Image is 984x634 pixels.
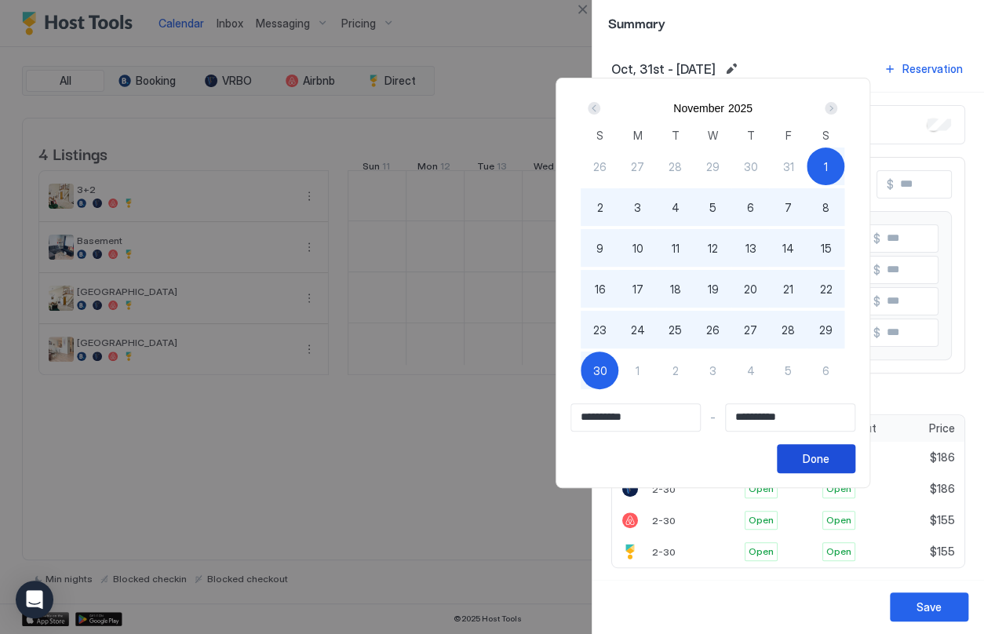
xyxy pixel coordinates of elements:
button: 1 [618,352,656,389]
span: 6 [822,363,829,379]
button: 26 [694,311,731,348]
span: 4 [746,363,754,379]
span: 30 [592,363,607,379]
span: T [746,127,754,144]
span: 11 [671,240,679,257]
span: 1 [636,363,640,379]
span: S [596,127,603,144]
button: 17 [618,270,656,308]
button: 5 [769,352,807,389]
span: 13 [745,240,756,257]
span: 29 [819,322,833,338]
input: Input Field [571,404,700,431]
button: 6 [807,352,844,389]
span: 1 [824,158,828,175]
button: 31 [769,148,807,185]
button: 29 [694,148,731,185]
button: 16 [581,270,618,308]
span: 21 [783,281,793,297]
button: 11 [656,229,694,267]
button: 19 [694,270,731,308]
button: 18 [656,270,694,308]
span: 28 [669,158,682,175]
span: 4 [671,199,679,216]
span: 6 [747,199,754,216]
span: 23 [593,322,607,338]
button: 15 [807,229,844,267]
span: 26 [706,322,720,338]
span: 5 [709,199,716,216]
span: 19 [707,281,718,297]
button: 10 [618,229,656,267]
button: 26 [581,148,618,185]
input: Input Field [726,404,855,431]
span: 5 [785,363,792,379]
button: 3 [618,188,656,226]
span: 22 [819,281,832,297]
span: 10 [632,240,643,257]
button: 20 [731,270,769,308]
span: 25 [669,322,682,338]
span: M [632,127,642,144]
span: 26 [593,158,607,175]
button: 8 [807,188,844,226]
button: 25 [656,311,694,348]
span: 27 [631,158,644,175]
span: 24 [630,322,644,338]
span: 15 [820,240,831,257]
span: 14 [782,240,794,257]
span: 28 [782,322,795,338]
button: 6 [731,188,769,226]
span: 3 [709,363,716,379]
button: 3 [694,352,731,389]
button: 27 [618,148,656,185]
button: 28 [769,311,807,348]
button: 13 [731,229,769,267]
button: 5 [694,188,731,226]
span: F [785,127,791,144]
span: 29 [706,158,720,175]
button: Done [777,444,855,473]
span: 18 [669,281,680,297]
button: November [673,102,724,115]
span: 2 [596,199,603,216]
button: 30 [581,352,618,389]
button: 23 [581,311,618,348]
button: 2025 [728,102,753,115]
button: 24 [618,311,656,348]
button: 4 [731,352,769,389]
span: 31 [782,158,793,175]
div: Open Intercom Messenger [16,581,53,618]
button: 28 [656,148,694,185]
button: 29 [807,311,844,348]
button: 30 [731,148,769,185]
span: W [708,127,718,144]
button: 4 [656,188,694,226]
span: 20 [744,281,757,297]
button: 2 [581,188,618,226]
span: - [710,410,716,424]
button: 27 [731,311,769,348]
span: 30 [743,158,757,175]
button: Prev [585,99,606,118]
span: 7 [785,199,792,216]
button: 7 [769,188,807,226]
span: 12 [708,240,718,257]
button: 22 [807,270,844,308]
span: 16 [594,281,605,297]
span: 9 [596,240,603,257]
button: 2 [656,352,694,389]
button: 9 [581,229,618,267]
span: 27 [744,322,757,338]
span: S [822,127,829,144]
button: 12 [694,229,731,267]
button: 21 [769,270,807,308]
span: 3 [634,199,641,216]
span: T [671,127,679,144]
button: 14 [769,229,807,267]
button: 1 [807,148,844,185]
div: Done [803,450,829,467]
span: 17 [632,281,643,297]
